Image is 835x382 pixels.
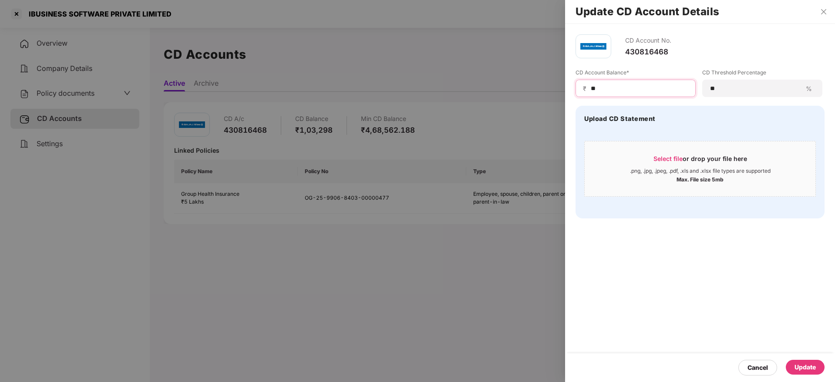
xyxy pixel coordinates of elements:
button: Close [818,8,830,16]
span: close [820,8,827,15]
span: % [802,84,815,93]
div: Max. File size 5mb [677,174,724,183]
div: Cancel [747,363,768,372]
label: CD Threshold Percentage [702,69,822,80]
label: CD Account Balance* [576,69,696,80]
span: Select fileor drop your file here.png, .jpg, .jpeg, .pdf, .xls and .xlsx file types are supported... [585,148,815,190]
h4: Upload CD Statement [584,114,656,123]
div: Update [795,362,816,372]
span: Select file [653,155,683,162]
div: 430816468 [625,47,671,57]
span: ₹ [583,84,590,93]
div: .png, .jpg, .jpeg, .pdf, .xls and .xlsx file types are supported [630,168,771,174]
img: bajaj.png [580,38,606,55]
div: CD Account No. [625,34,671,47]
h2: Update CD Account Details [576,7,825,17]
div: or drop your file here [653,154,747,168]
